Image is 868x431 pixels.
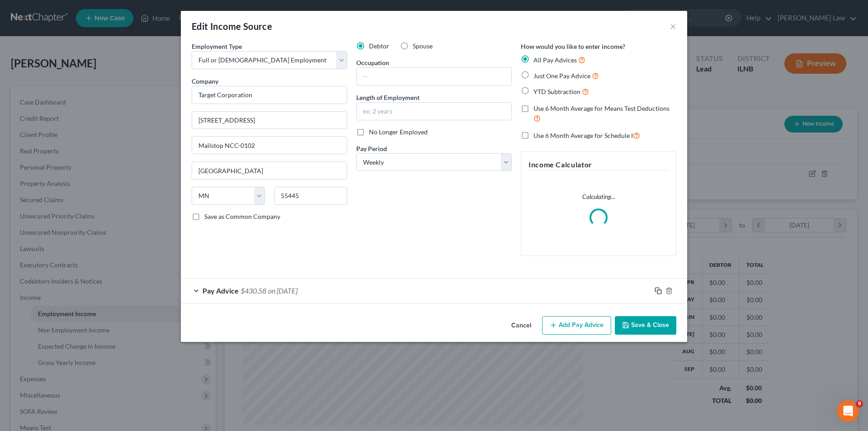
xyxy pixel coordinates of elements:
span: Spouse [413,42,433,50]
label: Occupation [356,58,389,67]
span: on [DATE] [268,286,297,295]
span: YTD Subtraction [533,88,580,95]
span: All Pay Advices [533,56,577,64]
h5: Income Calculator [528,159,669,171]
span: Pay Period [356,145,387,152]
p: Calculating... [528,192,669,201]
input: Enter city... [192,162,347,179]
span: Use 6 Month Average for Schedule I [533,132,633,139]
input: Enter address... [192,112,347,129]
span: Pay Advice [203,286,239,295]
div: Edit Income Source [192,20,272,33]
button: Save & Close [615,316,676,335]
button: × [670,21,676,32]
iframe: Intercom live chat [837,400,859,422]
span: $430.58 [241,286,266,295]
input: ex: 2 years [357,103,511,120]
input: -- [357,68,511,85]
input: Search company by name... [192,86,347,104]
span: Just One Pay Advice [533,72,590,80]
label: Length of Employment [356,93,420,102]
label: How would you like to enter income? [521,42,625,51]
input: Unit, Suite, etc... [192,137,347,154]
button: Cancel [504,317,538,335]
span: Debtor [369,42,389,50]
span: 9 [856,400,863,407]
span: Save as Common Company [204,213,280,220]
span: Use 6 Month Average for Means Test Deductions [533,104,670,112]
span: Employment Type [192,43,242,50]
button: Add Pay Advice [542,316,611,335]
span: Company [192,77,218,85]
span: No Longer Employed [369,128,428,136]
input: Enter zip... [274,187,347,205]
